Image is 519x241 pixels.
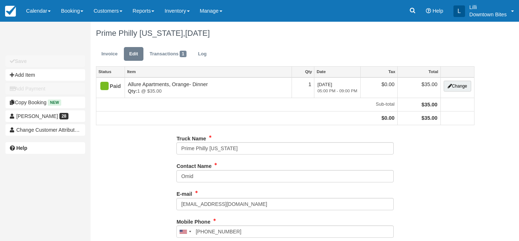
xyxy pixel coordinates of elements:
[16,145,27,151] b: Help
[422,115,438,121] strong: $35.00
[96,47,123,61] a: Invoice
[96,29,474,38] h1: Prime Philly [US_STATE],
[5,83,85,94] button: Add Payment
[176,188,192,198] label: E-mail
[124,47,143,61] a: Edit
[177,226,193,237] div: United States: +1
[15,58,27,64] b: Save
[125,77,292,98] td: Allure Apartments, Orange- Dinner
[292,77,314,98] td: 1
[128,88,137,94] strong: Qty
[317,82,357,94] span: [DATE]
[193,47,212,61] a: Log
[317,88,357,94] em: 05:00 PM - 09:00 PM
[453,5,465,17] div: L
[144,47,192,61] a: Transactions1
[5,69,85,81] button: Add Item
[314,67,360,77] a: Date
[176,132,206,143] label: Truck Name
[185,29,210,38] span: [DATE]
[48,100,61,106] span: New
[444,81,471,92] button: Change
[381,115,394,121] strong: $0.00
[469,11,507,18] p: Downtown Bites
[99,101,394,108] em: Sub-total
[361,67,398,77] a: Tax
[5,124,85,136] button: Change Customer Attribution
[432,8,443,14] span: Help
[469,4,507,11] p: Lilli
[180,51,187,57] span: 1
[398,77,440,98] td: $35.00
[96,67,125,77] a: Status
[292,67,314,77] a: Qty
[426,8,431,13] i: Help
[5,142,85,154] a: Help
[99,81,116,92] div: Paid
[16,113,58,119] span: [PERSON_NAME]
[422,102,438,107] strong: $35.00
[5,97,85,108] button: Copy Booking New
[5,110,85,122] a: [PERSON_NAME] 28
[125,67,292,77] a: Item
[360,77,398,98] td: $0.00
[176,160,212,170] label: Contact Name
[128,88,289,95] em: 1 @ $35.00
[398,67,440,77] a: Total
[59,113,68,119] span: 28
[16,127,81,133] span: Change Customer Attribution
[176,216,210,226] label: Mobile Phone
[5,55,85,67] button: Save
[5,6,16,17] img: checkfront-main-nav-mini-logo.png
